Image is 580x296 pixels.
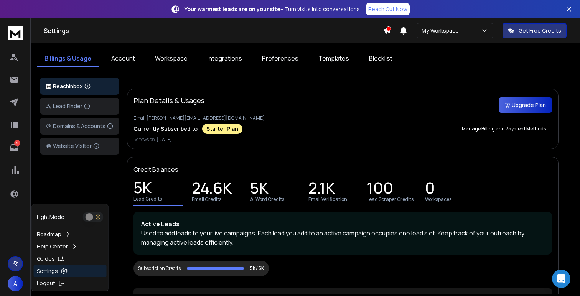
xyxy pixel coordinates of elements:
button: Manage Billing and Payment Methods [456,121,552,136]
p: My Workspace [422,27,462,35]
p: 24.6K [192,184,232,195]
img: logo [46,84,51,89]
p: Settings [37,267,58,275]
a: Preferences [254,51,306,67]
div: Subscription Credits [138,265,181,271]
p: Get Free Credits [519,27,561,35]
p: 100 [367,184,393,195]
span: [DATE] [157,136,172,143]
p: Guides [37,255,55,263]
p: 2.1K [308,184,335,195]
p: Renews on: [133,136,552,143]
p: Used to add leads to your live campaigns. Each lead you add to an active campaign occupies one le... [141,229,544,247]
button: Upgrade Plan [499,97,552,113]
a: Settings [34,265,107,277]
p: Currently Subscribed to [133,125,198,133]
a: Reach Out Now [366,3,410,15]
p: Manage Billing and Payment Methods [462,126,546,132]
a: Account [104,51,143,67]
a: 2 [7,140,22,155]
p: – Turn visits into conversations [185,5,360,13]
p: AI Word Credits [250,196,284,202]
a: Workspace [147,51,195,67]
button: Lead Finder [40,98,119,115]
p: Lead Scraper Credits [367,196,414,202]
p: 5K/ 5K [250,265,264,271]
p: 5K [250,184,269,195]
a: Templates [311,51,357,67]
a: Blocklist [361,51,400,67]
p: Email: [PERSON_NAME][EMAIL_ADDRESS][DOMAIN_NAME] [133,115,552,121]
p: Help Center [37,243,68,250]
a: Help Center [34,240,107,253]
button: Get Free Credits [503,23,567,38]
p: Lead Credits [133,196,162,202]
button: ReachInbox [40,78,119,95]
p: Logout [37,280,55,287]
button: Website Visitor [40,138,119,155]
button: A [8,276,23,291]
img: logo [8,26,23,40]
h1: Settings [44,26,383,35]
div: Open Intercom Messenger [552,270,570,288]
p: Email Credits [192,196,221,202]
div: Starter Plan [202,124,242,134]
p: 2 [14,140,20,146]
p: Credit Balances [133,165,178,174]
p: Email Verification [308,196,347,202]
p: Plan Details & Usages [133,95,204,106]
a: Guides [34,253,107,265]
p: Active Leads [141,219,544,229]
button: Domains & Accounts [40,118,119,135]
a: Roadmap [34,228,107,240]
p: Workspaces [425,196,451,202]
p: 5K [133,184,152,194]
a: Integrations [200,51,250,67]
p: 0 [425,184,435,195]
a: Billings & Usage [37,51,99,67]
p: Roadmap [37,230,61,238]
p: Reach Out Now [368,5,407,13]
p: Light Mode [37,213,64,221]
strong: Your warmest leads are on your site [185,5,280,13]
